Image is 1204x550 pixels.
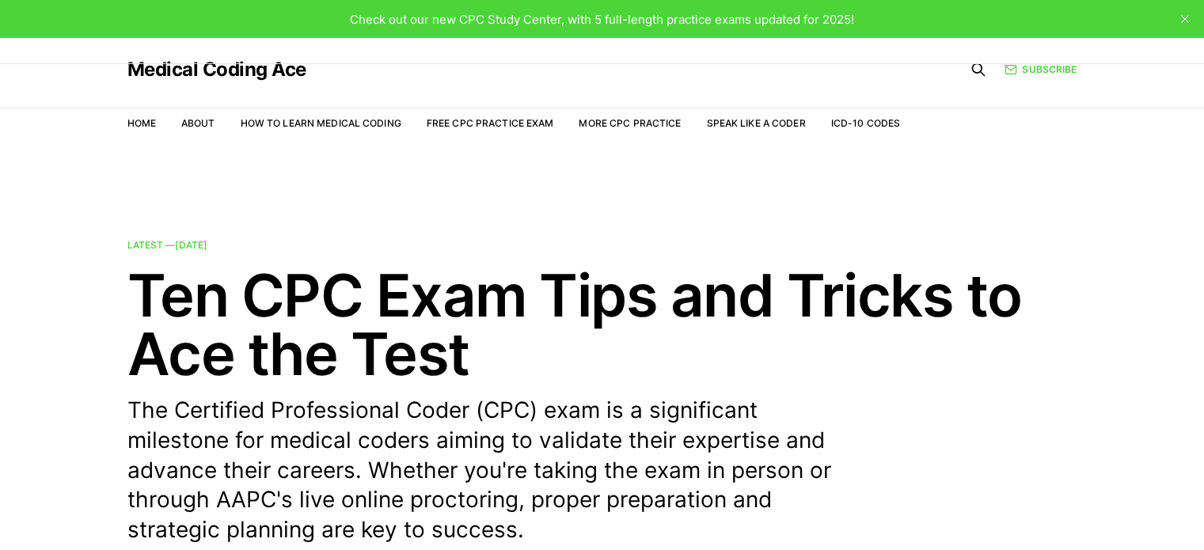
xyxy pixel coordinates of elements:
a: About [181,117,215,129]
span: Check out our new CPC Study Center, with 5 full-length practice exams updated for 2025! [350,12,854,27]
span: Latest — [127,239,207,251]
a: Medical Coding Ace [127,60,306,79]
a: More CPC Practice [579,117,681,129]
a: Speak Like a Coder [707,117,806,129]
a: ICD-10 Codes [831,117,900,129]
button: close [1172,6,1198,32]
time: [DATE] [175,239,207,251]
a: Home [127,117,156,129]
iframe: portal-trigger [946,472,1204,550]
h2: Ten CPC Exam Tips and Tricks to Ace the Test [127,266,1077,383]
a: Free CPC Practice Exam [427,117,554,129]
p: The Certified Professional Coder (CPC) exam is a significant milestone for medical coders aiming ... [127,396,856,545]
a: Subscribe [1005,62,1077,77]
a: How to Learn Medical Coding [241,117,401,129]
